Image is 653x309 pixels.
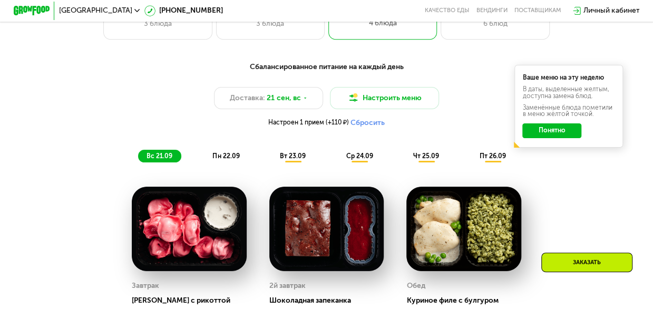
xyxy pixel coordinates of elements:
[330,87,439,109] button: Настроить меню
[451,18,540,30] div: 6 блюд
[212,152,239,160] span: пн 22.09
[350,118,385,127] button: Сбросить
[280,152,306,160] span: вт 23.09
[113,18,202,30] div: 3 блюда
[337,18,428,29] div: 4 блюда
[583,5,639,16] div: Личный кабинет
[346,152,373,160] span: ср 24.09
[406,296,529,305] div: Куриное филе с булгуром
[144,5,223,16] a: [PHONE_NUMBER]
[230,93,265,104] span: Доставка:
[522,104,615,117] div: Заменённые блюда пометили в меню жёлтой точкой.
[132,296,254,305] div: [PERSON_NAME] с рикоттой
[132,279,159,293] div: Завтрак
[425,7,469,14] a: Качество еды
[406,279,425,293] div: Обед
[522,74,615,81] div: Ваше меню на эту неделю
[58,61,595,72] div: Сбалансированное питание на каждый день
[269,296,392,305] div: Шоколадная запеканка
[226,18,315,30] div: 3 блюда
[522,123,581,138] button: Понятно
[413,152,439,160] span: чт 25.09
[268,119,349,125] span: Настроен 1 прием (+110 ₽)
[59,7,132,14] span: [GEOGRAPHIC_DATA]
[522,86,615,99] div: В даты, выделенные желтым, доступна замена блюд.
[479,152,505,160] span: пт 26.09
[267,93,300,104] span: 21 сен, вс
[269,279,306,293] div: 2й завтрак
[476,7,507,14] a: Вендинги
[541,253,632,272] div: Заказать
[147,152,172,160] span: вс 21.09
[514,7,561,14] div: поставщикам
